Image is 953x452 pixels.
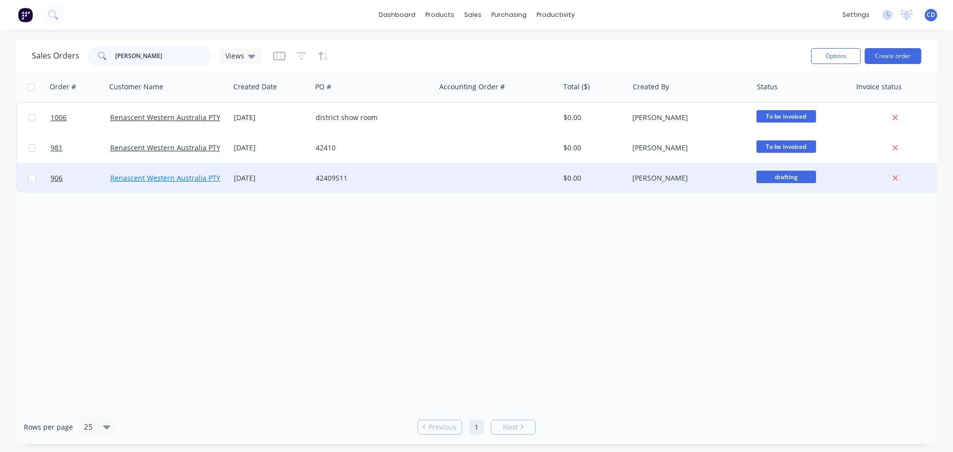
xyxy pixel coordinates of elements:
[315,82,331,92] div: PO #
[316,143,426,153] div: 42410
[413,420,540,435] ul: Pagination
[865,48,921,64] button: Create order
[32,51,79,61] h1: Sales Orders
[459,7,486,22] div: sales
[374,7,420,22] a: dashboard
[756,140,816,153] span: To be invoiced
[51,143,63,153] span: 981
[24,422,73,432] span: Rows per page
[428,422,457,432] span: Previous
[110,173,235,183] a: Renascent Western Australia PTY LTD
[51,113,67,123] span: 1006
[837,7,875,22] div: settings
[110,143,235,152] a: Renascent Western Australia PTY LTD
[51,133,110,163] a: 981
[632,173,743,183] div: [PERSON_NAME]
[234,113,308,123] div: [DATE]
[316,113,426,123] div: district show room
[486,7,532,22] div: purchasing
[503,422,518,432] span: Next
[757,82,778,92] div: Status
[234,143,308,153] div: [DATE]
[532,7,580,22] div: productivity
[491,422,535,432] a: Next page
[115,46,212,66] input: Search...
[233,82,277,92] div: Created Date
[856,82,902,92] div: Invoice status
[563,82,590,92] div: Total ($)
[632,113,743,123] div: [PERSON_NAME]
[109,82,163,92] div: Customer Name
[563,113,621,123] div: $0.00
[633,82,669,92] div: Created By
[18,7,33,22] img: Factory
[756,110,816,123] span: To be invoiced
[632,143,743,153] div: [PERSON_NAME]
[811,48,861,64] button: Options
[110,113,235,122] a: Renascent Western Australia PTY LTD
[563,143,621,153] div: $0.00
[51,103,110,132] a: 1006
[225,51,244,61] span: Views
[420,7,459,22] div: products
[439,82,505,92] div: Accounting Order #
[469,420,484,435] a: Page 1 is your current page
[50,82,76,92] div: Order #
[756,171,816,183] span: drafting
[316,173,426,183] div: 42409S11
[927,10,935,19] span: CD
[418,422,462,432] a: Previous page
[51,163,110,193] a: 906
[563,173,621,183] div: $0.00
[51,173,63,183] span: 906
[234,173,308,183] div: [DATE]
